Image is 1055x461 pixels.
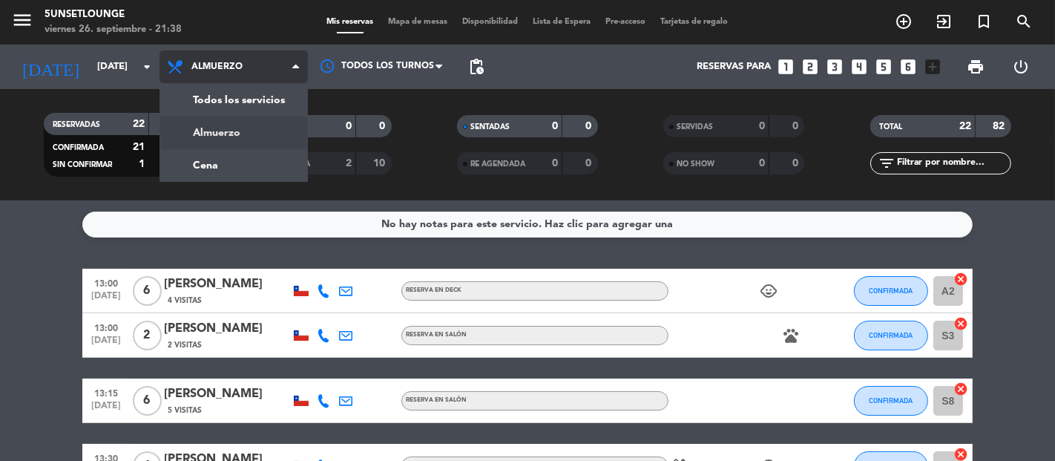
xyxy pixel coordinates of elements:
[677,123,713,131] span: SERVIDAS
[898,57,918,76] i: looks_6
[953,382,968,396] i: cancel
[11,50,90,83] i: [DATE]
[677,160,714,168] span: NO SHOW
[53,161,112,169] span: SIN CONFIRMAR
[133,321,162,350] span: 2
[993,121,1008,131] strong: 82
[759,121,765,131] strong: 0
[168,295,202,307] span: 4 Visitas
[526,18,599,26] span: Lista de Espera
[168,339,202,351] span: 2 Visitas
[782,327,800,344] i: pets
[138,58,156,76] i: arrow_drop_down
[133,386,162,416] span: 6
[953,272,968,287] i: cancel
[88,384,125,401] span: 13:15
[879,123,902,131] span: TOTAL
[874,57,893,76] i: looks_5
[133,276,162,306] span: 6
[849,57,869,76] i: looks_4
[406,287,461,293] span: RESERVA EN DECK
[456,18,526,26] span: Disponibilidad
[133,119,145,129] strong: 22
[552,121,558,131] strong: 0
[139,159,145,169] strong: 1
[870,331,913,339] span: CONFIRMADA
[11,9,33,31] i: menu
[953,316,968,331] i: cancel
[168,405,202,416] span: 5 Visitas
[895,13,913,30] i: add_circle_outline
[406,397,467,403] span: RESERVA EN SALÓN
[854,321,928,350] button: CONFIRMADA
[11,9,33,36] button: menu
[45,22,182,37] div: viernes 26. septiembre - 21:38
[923,57,942,76] i: add_box
[654,18,736,26] span: Tarjetas de regalo
[379,121,388,131] strong: 0
[825,57,844,76] i: looks_3
[164,319,290,339] div: [PERSON_NAME]
[381,18,456,26] span: Mapa de mesas
[53,121,100,128] span: RESERVADAS
[264,160,310,168] span: CANCELADA
[373,158,388,169] strong: 10
[760,282,778,300] i: child_care
[870,287,913,295] span: CONFIRMADA
[164,275,290,294] div: [PERSON_NAME]
[160,117,307,149] a: Almuerzo
[382,216,674,233] div: No hay notas para este servicio. Haz clic para agregar una
[88,401,125,418] span: [DATE]
[586,158,595,169] strong: 0
[967,58,985,76] span: print
[586,121,595,131] strong: 0
[346,158,352,169] strong: 2
[191,62,243,72] span: Almuerzo
[776,57,795,76] i: looks_one
[467,58,485,76] span: pending_actions
[470,160,525,168] span: RE AGENDADA
[878,154,895,172] i: filter_list
[406,332,467,338] span: RESERVA EN SALÓN
[599,18,654,26] span: Pre-acceso
[854,276,928,306] button: CONFIRMADA
[999,45,1045,89] div: LOG OUT
[697,61,771,73] span: Reservas para
[792,121,801,131] strong: 0
[53,144,104,151] span: CONFIRMADA
[133,142,145,152] strong: 21
[1012,58,1030,76] i: power_settings_new
[88,291,125,308] span: [DATE]
[935,13,953,30] i: exit_to_app
[160,149,307,182] a: Cena
[88,336,125,353] span: [DATE]
[164,385,290,404] div: [PERSON_NAME]
[320,18,381,26] span: Mis reservas
[88,274,125,291] span: 13:00
[975,13,993,30] i: turned_in_not
[88,318,125,336] span: 13:00
[959,121,971,131] strong: 22
[801,57,820,76] i: looks_two
[895,155,1010,171] input: Filtrar por nombre...
[870,396,913,405] span: CONFIRMADA
[759,158,765,169] strong: 0
[552,158,558,169] strong: 0
[160,84,307,117] a: Todos los servicios
[346,121,352,131] strong: 0
[1015,13,1033,30] i: search
[470,123,510,131] span: SENTADAS
[45,7,182,22] div: 5unsetlounge
[792,158,801,169] strong: 0
[854,386,928,416] button: CONFIRMADA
